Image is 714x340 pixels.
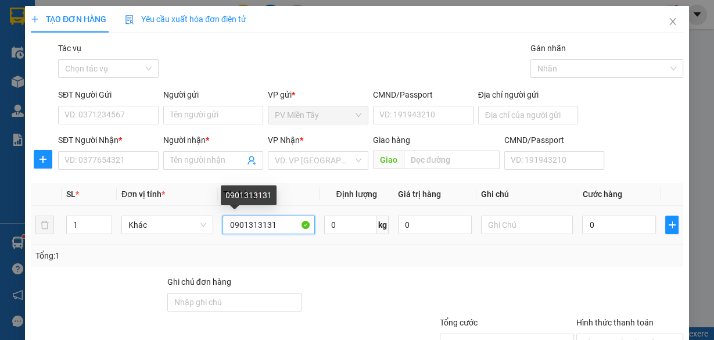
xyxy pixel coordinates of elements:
[576,318,654,327] label: Hình thức thanh toán
[582,189,622,199] span: Cước hàng
[481,216,573,234] input: Ghi Chú
[121,189,165,199] span: Đơn vị tính
[128,216,207,234] span: Khác
[373,88,473,101] div: CMND/Passport
[656,6,689,38] button: Close
[377,216,389,234] span: kg
[167,277,231,287] label: Ghi chú đơn hàng
[398,216,472,234] input: 0
[440,318,478,327] span: Tổng cước
[163,134,264,146] div: Người nhận
[223,216,315,234] input: VD: Bàn, Ghế
[336,189,376,199] span: Định lượng
[221,185,277,205] div: 0901313131
[58,44,81,53] label: Tác vụ
[163,88,264,101] div: Người gửi
[58,134,159,146] div: SĐT Người Nhận
[404,151,500,169] input: Dọc đường
[125,15,246,24] span: Yêu cầu xuất hóa đơn điện tử
[504,134,605,146] div: CMND/Passport
[31,15,39,23] span: plus
[247,156,256,165] span: user-add
[476,183,578,206] th: Ghi chú
[35,216,54,234] button: delete
[268,135,300,145] span: VP Nhận
[125,15,134,24] img: icon
[668,17,677,26] span: close
[530,44,566,53] label: Gán nhãn
[478,106,579,124] input: Địa chỉ của người gửi
[34,150,52,169] button: plus
[373,151,404,169] span: Giao
[58,88,159,101] div: SĐT Người Gửi
[665,216,679,234] button: plus
[373,135,410,145] span: Giao hàng
[31,15,106,24] span: TẠO ĐƠN HÀNG
[275,106,361,124] span: PV Miền Tây
[398,189,441,199] span: Giá trị hàng
[35,249,277,262] div: Tổng: 1
[34,155,52,164] span: plus
[478,88,579,101] div: Địa chỉ người gửi
[66,189,76,199] span: SL
[666,220,678,230] span: plus
[167,293,302,312] input: Ghi chú đơn hàng
[268,88,368,101] div: VP gửi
